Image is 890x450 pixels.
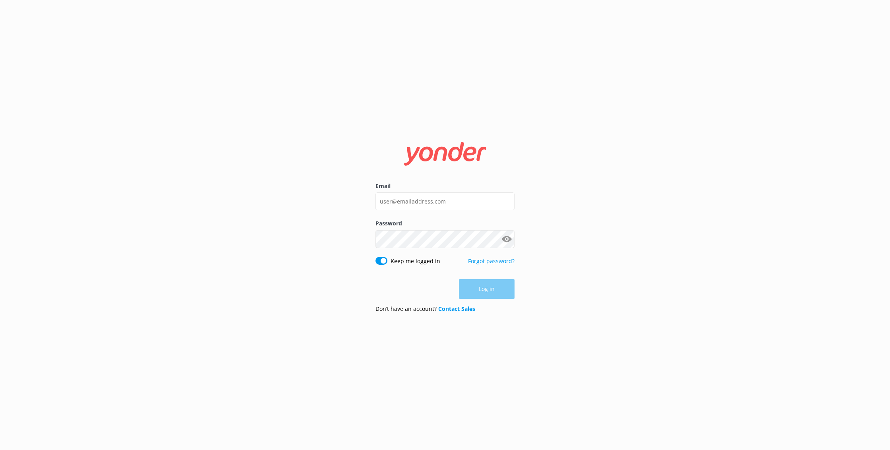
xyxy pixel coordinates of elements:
[375,192,515,210] input: user@emailaddress.com
[375,305,475,313] p: Don’t have an account?
[375,219,515,228] label: Password
[438,305,475,312] a: Contact Sales
[499,231,515,247] button: Show password
[375,182,515,190] label: Email
[391,257,440,266] label: Keep me logged in
[468,257,515,265] a: Forgot password?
